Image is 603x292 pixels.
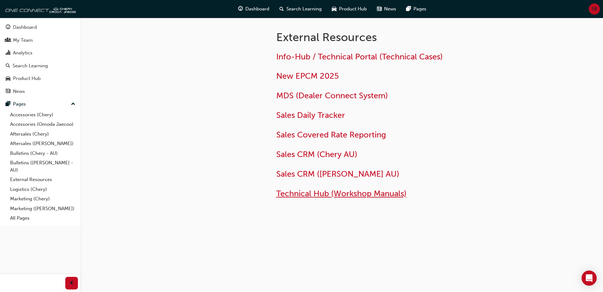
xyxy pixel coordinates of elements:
div: Pages [13,100,26,108]
a: Sales Covered Rate Reporting [276,130,386,140]
a: Product Hub [3,73,78,84]
a: Sales CRM (Chery AU) [276,149,357,159]
a: Marketing ([PERSON_NAME]) [8,204,78,214]
a: Sales CRM ([PERSON_NAME] AU) [276,169,399,179]
a: My Team [3,34,78,46]
span: guage-icon [238,5,243,13]
a: New EPCM 2025 [276,71,339,81]
a: Accessories (Chery) [8,110,78,120]
a: search-iconSearch Learning [274,3,327,15]
a: Search Learning [3,60,78,72]
button: SB [589,3,600,15]
a: Marketing (Chery) [8,194,78,204]
span: up-icon [71,100,75,108]
span: pages-icon [406,5,411,13]
div: My Team [13,37,33,44]
a: Dashboard [3,21,78,33]
a: Info-Hub / Technical Portal (Technical Cases) [276,52,443,62]
div: Analytics [13,49,32,57]
a: MDS (Dealer Connect System) [276,91,388,100]
div: Open Intercom Messenger [582,271,597,286]
button: Pages [3,98,78,110]
a: Technical Hub (Workshop Manuals) [276,189,407,198]
img: oneconnect [3,3,76,15]
span: prev-icon [69,279,74,287]
a: External Resources [8,175,78,185]
span: Product Hub [339,5,367,13]
div: Dashboard [13,24,37,31]
span: chart-icon [6,50,10,56]
span: Dashboard [245,5,269,13]
span: guage-icon [6,25,10,30]
span: search-icon [279,5,284,13]
a: Aftersales ([PERSON_NAME]) [8,139,78,149]
span: pages-icon [6,101,10,107]
span: SB [592,5,597,13]
a: guage-iconDashboard [233,3,274,15]
span: people-icon [6,38,10,43]
div: News [13,88,25,95]
div: Search Learning [13,62,48,70]
a: News [3,86,78,97]
button: DashboardMy TeamAnalyticsSearch LearningProduct HubNews [3,20,78,98]
a: Bulletins ([PERSON_NAME] - AU) [8,158,78,175]
h1: External Resources [276,30,483,44]
span: search-icon [6,63,10,69]
a: Logistics (Chery) [8,185,78,194]
a: Analytics [3,47,78,59]
span: news-icon [6,89,10,94]
a: pages-iconPages [401,3,431,15]
a: Accessories (Omoda Jaecoo) [8,119,78,129]
span: news-icon [377,5,382,13]
span: car-icon [332,5,337,13]
a: Aftersales (Chery) [8,129,78,139]
div: Product Hub [13,75,41,82]
a: Sales Daily Tracker [276,110,345,120]
span: News [384,5,396,13]
a: car-iconProduct Hub [327,3,372,15]
span: Search Learning [286,5,322,13]
a: All Pages [8,213,78,223]
span: car-icon [6,76,10,82]
span: Pages [413,5,426,13]
a: news-iconNews [372,3,401,15]
a: Bulletins (Chery - AU) [8,149,78,158]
